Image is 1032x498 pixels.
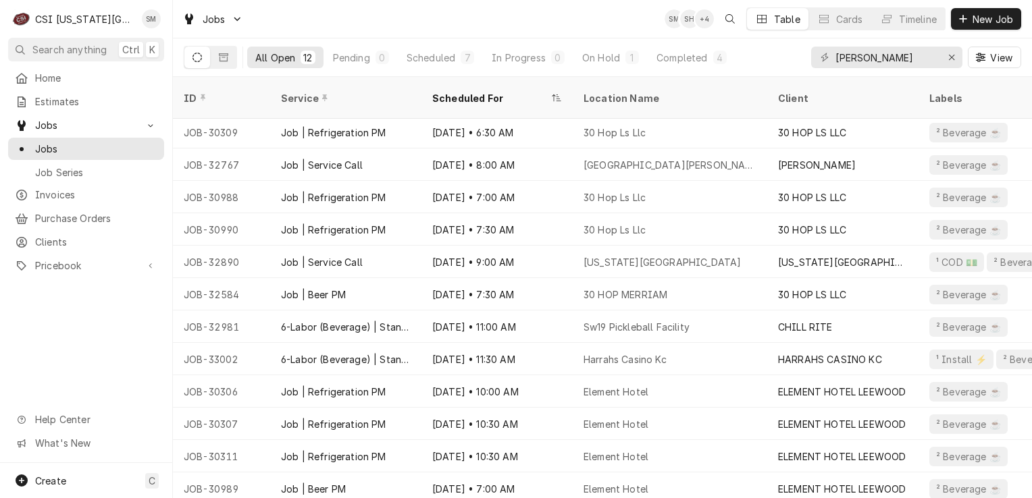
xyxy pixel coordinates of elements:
[12,9,31,28] div: CSI Kansas City's Avatar
[778,91,905,105] div: Client
[778,287,846,302] div: 30 HOP LS LLC
[935,417,1002,431] div: ² Beverage ☕️
[970,12,1016,26] span: New Job
[421,408,573,440] div: [DATE] • 10:30 AM
[35,436,156,450] span: What's New
[421,375,573,408] div: [DATE] • 10:00 AM
[173,181,270,213] div: JOB-30988
[656,51,707,65] div: Completed
[8,114,164,136] a: Go to Jobs
[421,278,573,310] div: [DATE] • 7:30 AM
[935,126,1002,140] div: ² Beverage ☕️
[173,310,270,343] div: JOB-32981
[8,184,164,206] a: Invoices
[35,12,134,26] div: CSI [US_STATE][GEOGRAPHIC_DATA]
[8,231,164,253] a: Clients
[421,310,573,343] div: [DATE] • 11:00 AM
[584,352,667,366] div: Harrahs Casino Kc
[421,181,573,213] div: [DATE] • 7:00 AM
[774,12,800,26] div: Table
[951,8,1021,30] button: New Job
[122,43,140,57] span: Ctrl
[716,51,724,65] div: 4
[421,440,573,472] div: [DATE] • 10:30 AM
[935,223,1002,237] div: ² Beverage ☕️
[584,126,646,140] div: 30 Hop Ls Llc
[778,223,846,237] div: 30 HOP LS LLC
[35,235,157,249] span: Clients
[554,51,562,65] div: 0
[935,255,979,269] div: ¹ COD 💵
[281,449,386,464] div: Job | Refrigeration PM
[142,9,161,28] div: Sean Mckelvey's Avatar
[778,385,906,399] div: ELEMENT HOTEL LEEWOOD
[173,375,270,408] div: JOB-30306
[281,320,411,334] div: 6-Labor (Beverage) | Standard | Incurred
[935,320,1002,334] div: ² Beverage ☕️
[628,51,636,65] div: 1
[173,246,270,278] div: JOB-32890
[255,51,295,65] div: All Open
[35,412,156,426] span: Help Center
[935,287,1002,302] div: ² Beverage ☕️
[173,116,270,148] div: JOB-30309
[680,9,699,28] div: SH
[987,51,1015,65] span: View
[778,417,906,431] div: ELEMENT HOTEL LEEWOOD
[778,352,882,366] div: HARRAHS CASINO KC
[778,320,833,334] div: CHILL RITE
[8,138,164,160] a: Jobs
[935,352,988,366] div: ¹ Install ⚡️
[8,408,164,431] a: Go to Help Center
[8,38,164,61] button: Search anythingCtrlK
[173,343,270,375] div: JOB-33002
[281,482,346,496] div: Job | Beer PM
[281,158,363,172] div: Job | Service Call
[35,142,157,156] span: Jobs
[584,223,646,237] div: 30 Hop Ls Llc
[421,148,573,181] div: [DATE] • 8:00 AM
[281,223,386,237] div: Job | Refrigeration PM
[281,417,386,431] div: Job | Refrigeration PM
[584,449,648,464] div: Element Hotel
[173,408,270,440] div: JOB-30307
[184,91,257,105] div: ID
[281,91,408,105] div: Service
[584,255,741,269] div: [US_STATE][GEOGRAPHIC_DATA]
[836,12,863,26] div: Cards
[680,9,699,28] div: Sydney Hankins's Avatar
[778,482,906,496] div: ELEMENT HOTEL LEEWOOD
[8,67,164,89] a: Home
[582,51,620,65] div: On Hold
[584,385,648,399] div: Element Hotel
[421,343,573,375] div: [DATE] • 11:30 AM
[935,449,1002,464] div: ² Beverage ☕️
[941,47,962,68] button: Erase input
[8,207,164,229] a: Purchase Orders
[935,158,1002,172] div: ² Beverage ☕️
[173,440,270,472] div: JOB-30311
[281,287,346,302] div: Job | Beer PM
[584,287,667,302] div: 30 HOP MERRIAM
[149,43,155,57] span: K
[173,148,270,181] div: JOB-32767
[778,190,846,204] div: 30 HOP LS LLC
[35,71,157,85] span: Home
[142,9,161,28] div: SM
[303,51,312,65] div: 12
[935,385,1002,399] div: ² Beverage ☕️
[719,8,741,30] button: Open search
[421,213,573,246] div: [DATE] • 7:30 AM
[584,91,754,105] div: Location Name
[203,12,226,26] span: Jobs
[778,255,908,269] div: [US_STATE][GEOGRAPHIC_DATA]
[778,158,856,172] div: [PERSON_NAME]
[665,9,683,28] div: Sean Mckelvey's Avatar
[665,9,683,28] div: SM
[584,158,756,172] div: [GEOGRAPHIC_DATA][PERSON_NAME]
[281,255,363,269] div: Job | Service Call
[935,190,1002,204] div: ² Beverage ☕️
[12,9,31,28] div: C
[149,474,155,488] span: C
[35,188,157,202] span: Invoices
